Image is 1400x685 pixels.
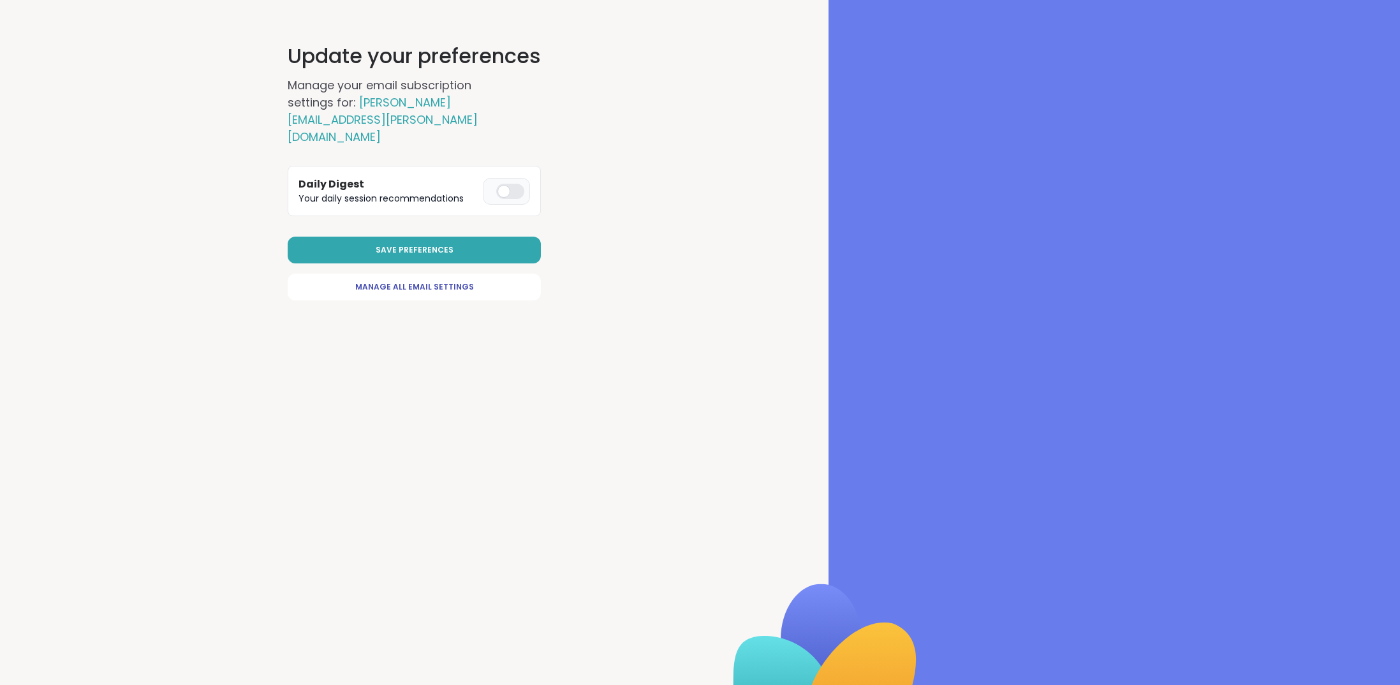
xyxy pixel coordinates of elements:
p: Your daily session recommendations [298,192,478,205]
h3: Daily Digest [298,177,478,192]
span: Manage All Email Settings [355,281,474,293]
span: Save Preferences [376,244,453,256]
h1: Update your preferences [288,41,541,71]
h2: Manage your email subscription settings for: [288,77,517,145]
a: Manage All Email Settings [288,274,541,300]
button: Save Preferences [288,237,541,263]
span: [PERSON_NAME][EMAIL_ADDRESS][PERSON_NAME][DOMAIN_NAME] [288,94,478,145]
